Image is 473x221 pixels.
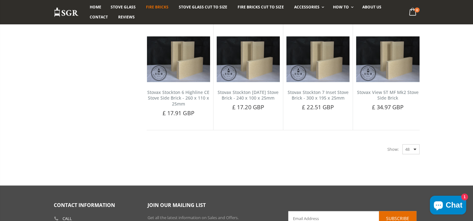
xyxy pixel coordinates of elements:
[356,36,419,82] img: Stovax View 5T MF Mk2 Stove Side Brick
[294,4,319,10] span: Accessories
[362,4,381,10] span: About us
[90,4,101,10] span: Home
[106,2,140,12] a: Stove Glass
[372,103,404,111] span: £ 34.97 GBP
[387,144,399,154] span: Show:
[141,2,173,12] a: Fire Bricks
[85,2,106,12] a: Home
[147,36,210,82] img: Stovax Stockton 6 Highline CE Stove Side Brick
[146,4,169,10] span: Fire Bricks
[289,2,327,12] a: Accessories
[406,6,419,18] a: 0
[54,202,115,209] span: Contact Information
[113,12,139,22] a: Reviews
[233,2,288,12] a: Fire Bricks Cut To Size
[357,89,419,101] a: Stovax View 5T MF Mk2 Stove Side Brick
[333,4,349,10] span: How To
[179,4,227,10] span: Stove Glass Cut To Size
[85,12,113,22] a: Contact
[238,4,284,10] span: Fire Bricks Cut To Size
[174,2,232,12] a: Stove Glass Cut To Size
[288,89,349,101] a: Stovax Stockton 7 Inset Stove Brick - 300 x 195 x 25mm
[163,109,194,117] span: £ 17.91 GBP
[218,89,279,101] a: Stovax Stockton [DATE] Stove Brick - 240 x 100 x 25mm
[90,14,108,20] span: Contact
[54,7,79,17] img: Stove Glass Replacement
[328,2,357,12] a: How To
[428,196,468,216] inbox-online-store-chat: Shopify online store chat
[111,4,136,10] span: Stove Glass
[415,7,420,12] span: 0
[63,217,72,221] b: Call
[358,2,386,12] a: About us
[147,89,209,107] a: Stovax Stockton 6 Highline CE Stove Side Brick - 260 x 110 x 25mm
[148,202,206,209] span: Join our mailing list
[302,103,334,111] span: £ 22.51 GBP
[286,36,350,82] img: Stovax Stockton 7 Inset Stove Brick
[217,36,280,82] img: Stovax Stockton 7 CE Stove Brick
[232,103,264,111] span: £ 17.20 GBP
[118,14,135,20] span: Reviews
